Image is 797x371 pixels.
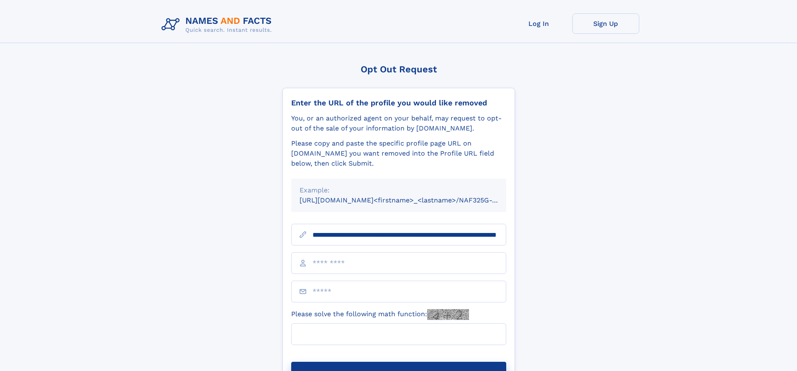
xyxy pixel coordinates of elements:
[291,98,506,107] div: Enter the URL of the profile you would like removed
[158,13,279,36] img: Logo Names and Facts
[300,196,522,204] small: [URL][DOMAIN_NAME]<firstname>_<lastname>/NAF325G-xxxxxxxx
[572,13,639,34] a: Sign Up
[505,13,572,34] a: Log In
[282,64,515,74] div: Opt Out Request
[291,113,506,133] div: You, or an authorized agent on your behalf, may request to opt-out of the sale of your informatio...
[300,185,498,195] div: Example:
[291,309,469,320] label: Please solve the following math function:
[291,138,506,169] div: Please copy and paste the specific profile page URL on [DOMAIN_NAME] you want removed into the Pr...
